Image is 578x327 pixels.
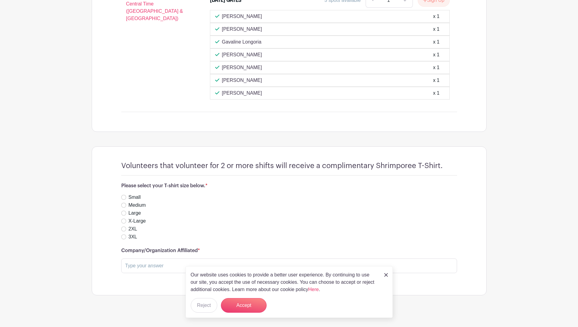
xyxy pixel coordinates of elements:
[121,258,457,273] input: Type your answer
[433,90,439,97] div: x 1
[308,287,319,292] a: Here
[222,13,262,20] p: [PERSON_NAME]
[222,64,262,71] p: [PERSON_NAME]
[221,298,267,313] button: Accept
[121,248,457,254] h6: Company/Organization Affiliated
[433,64,439,71] div: x 1
[129,209,141,217] label: Large
[433,26,439,33] div: x 1
[129,194,141,201] label: Small
[121,183,457,189] h6: Please select your T-shirt size below.
[129,202,146,209] label: Medium
[222,26,262,33] p: [PERSON_NAME]
[433,51,439,58] div: x 1
[222,77,262,84] p: [PERSON_NAME]
[121,161,443,170] h4: Volunteers that volunteer for 2 or more shifts will receive a complimentary Shrimporee T-Shirt.
[129,233,137,241] label: 3XL
[433,77,439,84] div: x 1
[191,298,217,313] button: Reject
[433,13,439,20] div: x 1
[129,225,137,233] label: 2XL
[222,90,262,97] p: [PERSON_NAME]
[384,273,388,277] img: close_button-5f87c8562297e5c2d7936805f587ecaba9071eb48480494691a3f1689db116b3.svg
[222,51,262,58] p: [PERSON_NAME]
[433,38,439,46] div: x 1
[129,217,146,225] label: X-Large
[222,38,261,46] p: Gavaline Longoria
[191,271,378,293] p: Our website uses cookies to provide a better user experience. By continuing to use our site, you ...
